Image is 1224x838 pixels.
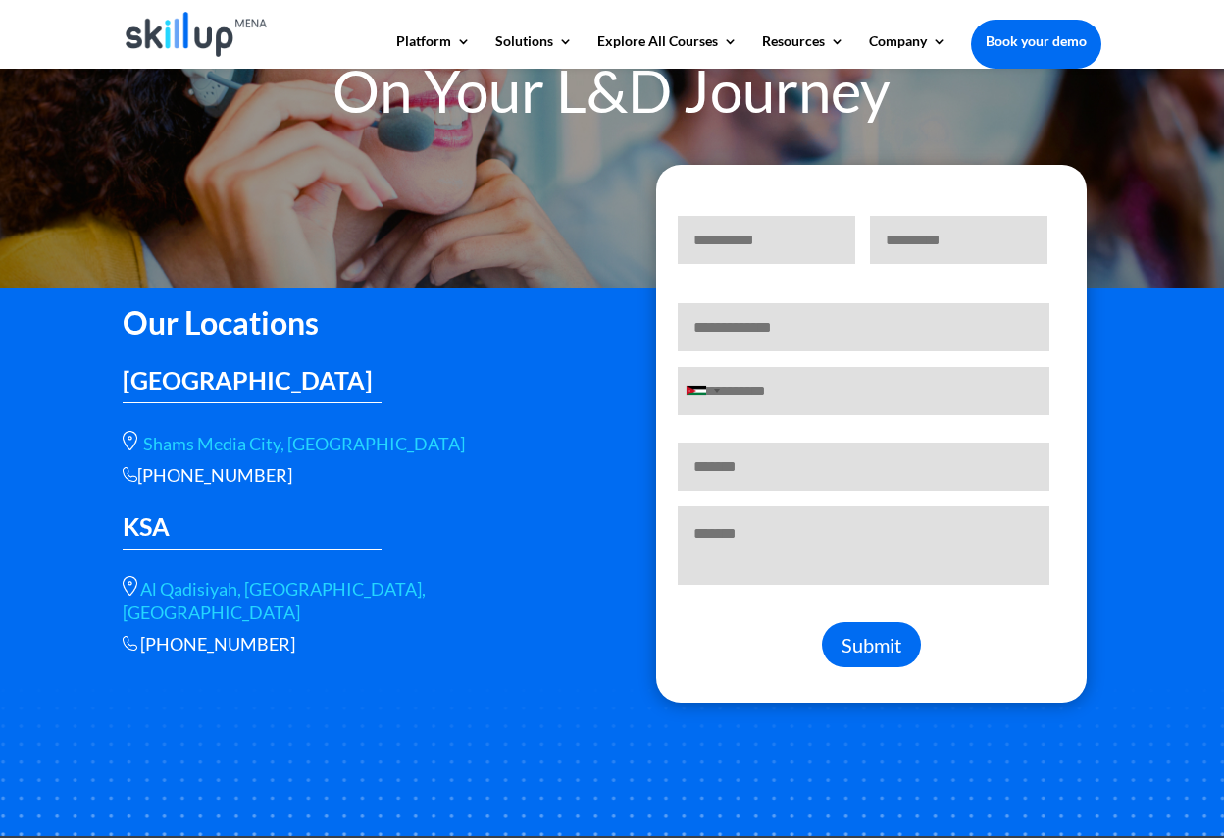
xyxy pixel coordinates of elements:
[869,34,946,68] a: Company
[123,578,426,622] a: Al Qadisiyah, [GEOGRAPHIC_DATA], [GEOGRAPHIC_DATA]
[897,626,1224,838] iframe: Chat Widget
[396,34,471,68] a: Platform
[841,633,901,656] span: Submit
[123,511,170,541] span: KSA
[679,368,726,414] div: Selected country
[143,433,465,454] a: Shams Media City, [GEOGRAPHIC_DATA]
[123,368,382,402] h3: [GEOGRAPHIC_DATA]
[971,20,1101,63] a: Book your demo
[126,12,268,57] img: Skillup Mena
[123,464,586,487] div: [PHONE_NUMBER]
[762,34,844,68] a: Resources
[123,303,319,341] span: Our Locations
[140,633,295,655] a: Call phone number +966 56 566 9461
[597,34,738,68] a: Explore All Courses
[495,34,573,68] a: Solutions
[822,622,921,667] button: Submit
